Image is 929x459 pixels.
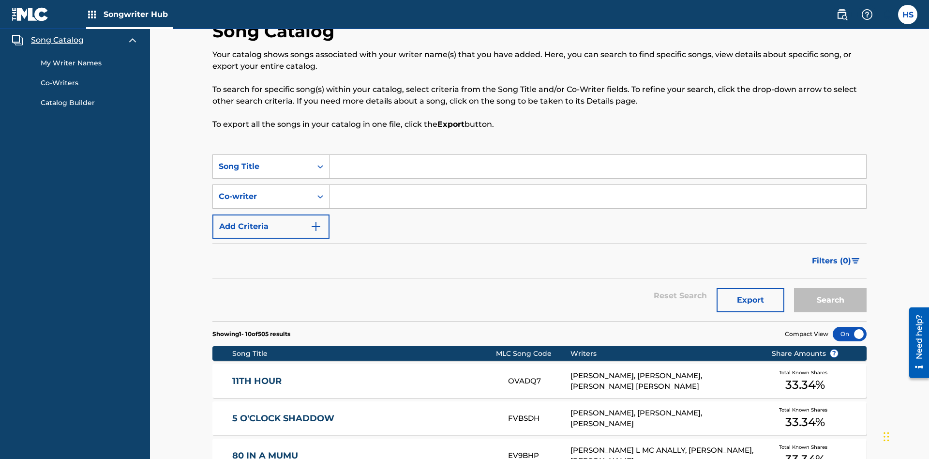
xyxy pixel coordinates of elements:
a: Catalog Builder [41,98,138,108]
form: Search Form [212,154,867,321]
img: MLC Logo [12,7,49,21]
span: Song Catalog [31,34,84,46]
div: [PERSON_NAME], [PERSON_NAME], [PERSON_NAME] [PERSON_NAME] [570,370,757,392]
span: Filters ( 0 ) [812,255,851,267]
a: 5 O'CLOCK SHADDOW [232,413,495,424]
div: Notifications [883,10,892,19]
span: ? [830,350,838,357]
img: expand [127,34,138,46]
span: Total Known Shares [779,369,831,376]
div: Co-writer [219,191,306,202]
a: Song CatalogSong Catalog [12,34,84,46]
img: filter [852,258,860,264]
div: FVBSDH [508,413,570,424]
span: Total Known Shares [779,444,831,451]
a: Co-Writers [41,78,138,88]
p: Your catalog shows songs associated with your writer name(s) that you have added. Here, you can s... [212,49,867,72]
img: help [861,9,873,20]
img: Top Rightsholders [86,9,98,20]
a: My Writer Names [41,58,138,68]
h2: Song Catalog [212,20,339,42]
div: Writers [570,349,757,359]
a: 11TH HOUR [232,376,495,387]
span: Compact View [785,330,828,338]
div: Song Title [219,161,306,172]
div: OVADQ7 [508,376,570,387]
button: Add Criteria [212,214,330,239]
p: To export all the songs in your catalog in one file, click the button. [212,119,867,130]
p: Showing 1 - 10 of 505 results [212,330,290,338]
div: Drag [884,422,889,451]
span: 33.34 % [785,376,825,394]
div: User Menu [898,5,917,24]
button: Export [717,288,784,312]
img: search [836,9,848,20]
a: Public Search [832,5,852,24]
span: 33.34 % [785,413,825,431]
img: 9d2ae6d4665cec9f34b9.svg [310,221,322,232]
div: MLC Song Code [496,349,570,359]
div: Song Title [232,349,496,359]
img: Song Catalog [12,34,23,46]
strong: Export [437,120,464,129]
span: Share Amounts [772,349,839,359]
span: Total Known Shares [779,406,831,413]
iframe: Chat Widget [881,413,929,459]
iframe: Resource Center [902,304,929,383]
button: Filters (0) [806,249,867,273]
div: Help [857,5,877,24]
div: [PERSON_NAME], [PERSON_NAME], [PERSON_NAME] [570,408,757,429]
span: Songwriter Hub [104,9,173,20]
p: To search for specific song(s) within your catalog, select criteria from the Song Title and/or Co... [212,84,867,107]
